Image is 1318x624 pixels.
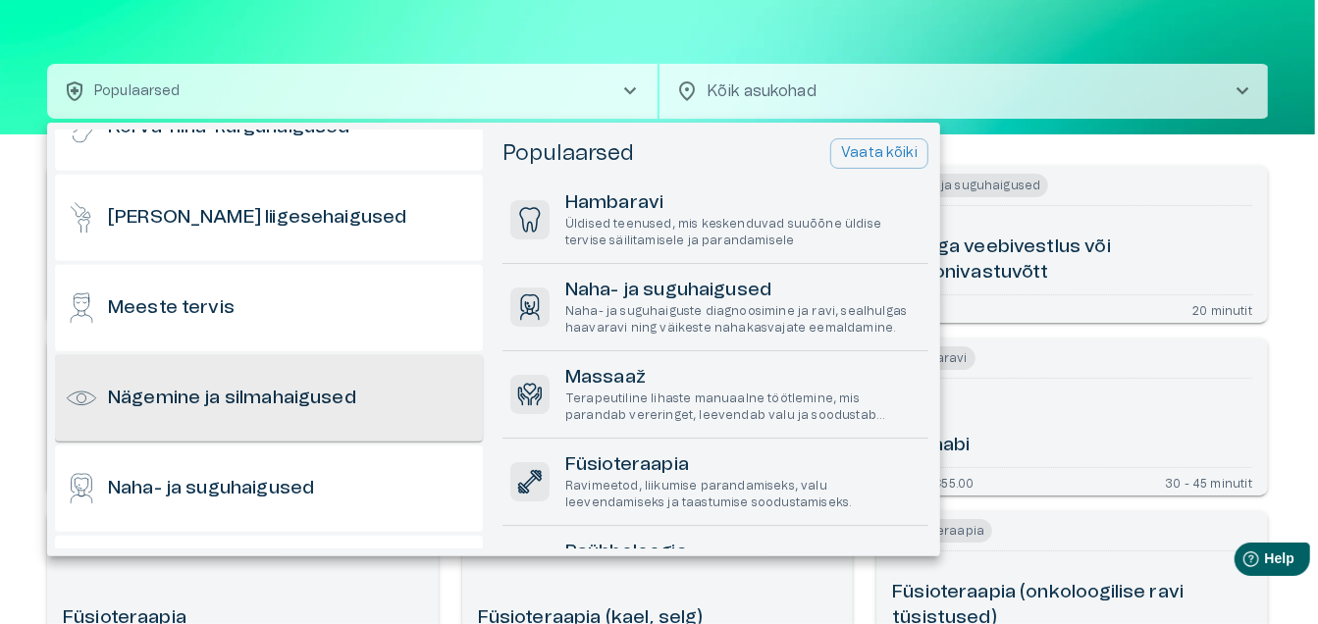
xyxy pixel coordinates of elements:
h6: [PERSON_NAME] liigesehaigused [108,205,406,232]
h6: Massaaž [565,365,921,391]
iframe: Help widget launcher [1165,535,1318,590]
h6: Füsioteraapia [565,452,921,479]
h6: Naha- ja suguhaigused [108,476,314,502]
h6: Nägemine ja silmahaigused [108,386,356,412]
p: Naha- ja suguhaiguste diagnoosimine ja ravi, sealhulgas haavaravi ning väikeste nahakasvajate eem... [565,303,921,337]
p: Terapeutiline lihaste manuaalne töötlemine, mis parandab vereringet, leevendab valu ja soodustab ... [565,390,921,424]
p: Vaata kõiki [841,143,918,164]
h6: Naha- ja suguhaigused [565,278,921,304]
h6: Hambaravi [565,190,921,217]
p: Ravimeetod, liikumise parandamiseks, valu leevendamiseks ja taastumise soodustamiseks. [565,478,921,511]
button: Vaata kõiki [830,138,928,169]
p: Üldised teenused, mis keskenduvad suuõõne üldise tervise säilitamisele ja parandamisele [565,216,921,249]
h6: Meeste tervis [108,295,235,322]
h6: Psühholoogia [565,540,921,566]
h5: Populaarsed [502,139,635,168]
